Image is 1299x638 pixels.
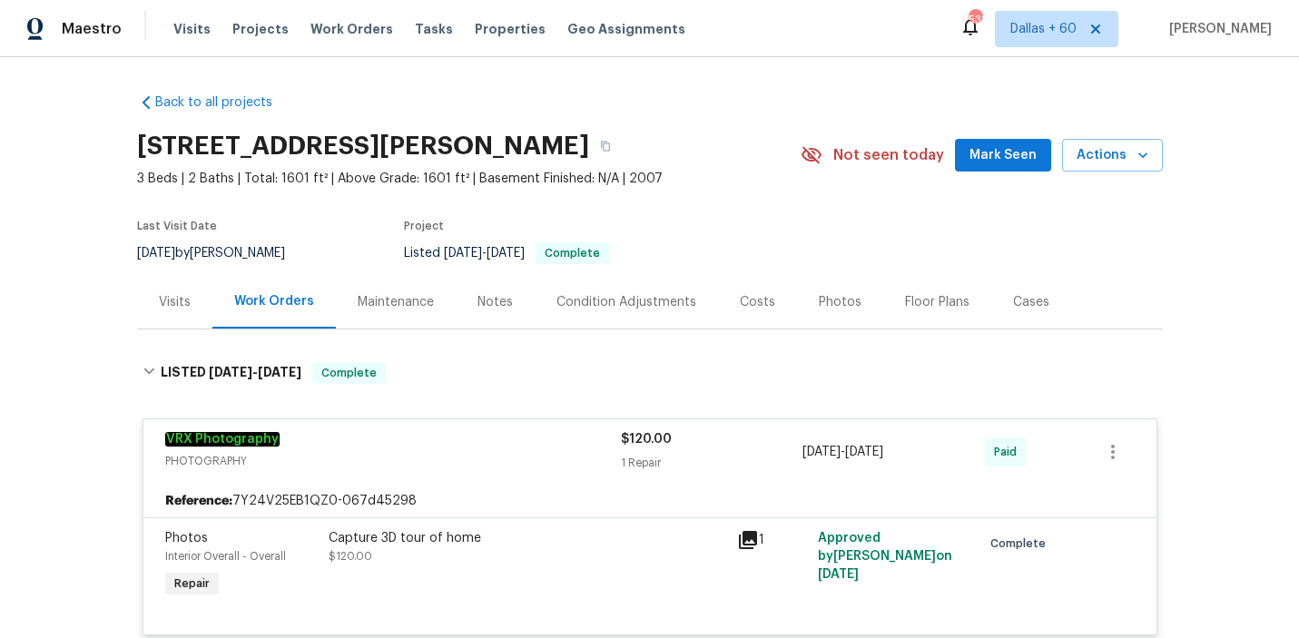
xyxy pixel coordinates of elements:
span: [DATE] [209,366,252,378]
div: 1 [737,529,808,551]
span: - [444,247,525,260]
span: [PERSON_NAME] [1162,20,1272,38]
span: $120.00 [329,551,372,562]
button: Actions [1062,139,1163,172]
span: - [209,366,301,378]
span: Projects [232,20,289,38]
span: [DATE] [818,568,859,581]
span: Approved by [PERSON_NAME] on [818,532,952,581]
div: Visits [159,293,191,311]
a: VRX Photography [165,432,280,447]
span: Paid [994,443,1024,461]
b: Reference: [165,492,232,510]
div: Maintenance [358,293,434,311]
div: Cases [1013,293,1049,311]
div: 1 Repair [621,454,803,472]
span: Listed [404,247,609,260]
div: by [PERSON_NAME] [137,242,307,264]
span: Dallas + 60 [1010,20,1077,38]
span: [DATE] [444,247,482,260]
div: Notes [477,293,513,311]
span: Project [404,221,444,231]
h6: LISTED [161,362,301,384]
a: Back to all projects [137,93,311,112]
button: Mark Seen [955,139,1051,172]
span: Mark Seen [969,144,1037,167]
span: - [802,443,883,461]
span: Complete [537,248,607,259]
span: Complete [990,535,1053,553]
span: $120.00 [621,433,672,446]
span: Maestro [62,20,122,38]
span: Visits [173,20,211,38]
span: [DATE] [137,247,175,260]
span: [DATE] [258,366,301,378]
button: Copy Address [589,130,622,162]
h2: [STREET_ADDRESS][PERSON_NAME] [137,137,589,155]
span: Last Visit Date [137,221,217,231]
div: Costs [740,293,775,311]
div: 7Y24V25EB1QZ0-067d45298 [143,485,1156,517]
span: Repair [167,574,217,593]
div: Work Orders [234,292,314,310]
div: Photos [819,293,861,311]
span: PHOTOGRAPHY [165,452,621,470]
span: Not seen today [833,146,944,164]
span: [DATE] [487,247,525,260]
span: Actions [1077,144,1148,167]
span: Interior Overall - Overall [165,551,286,562]
span: [DATE] [845,446,883,458]
div: Capture 3D tour of home [329,529,726,547]
span: 3 Beds | 2 Baths | Total: 1601 ft² | Above Grade: 1601 ft² | Basement Finished: N/A | 2007 [137,170,801,188]
span: Photos [165,532,208,545]
span: Properties [475,20,546,38]
div: 538 [969,11,981,29]
div: Floor Plans [905,293,969,311]
span: Tasks [415,23,453,35]
span: Complete [314,364,384,382]
span: Work Orders [310,20,393,38]
span: Geo Assignments [567,20,685,38]
div: LISTED [DATE]-[DATE]Complete [137,344,1163,402]
div: Condition Adjustments [556,293,696,311]
span: [DATE] [802,446,841,458]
